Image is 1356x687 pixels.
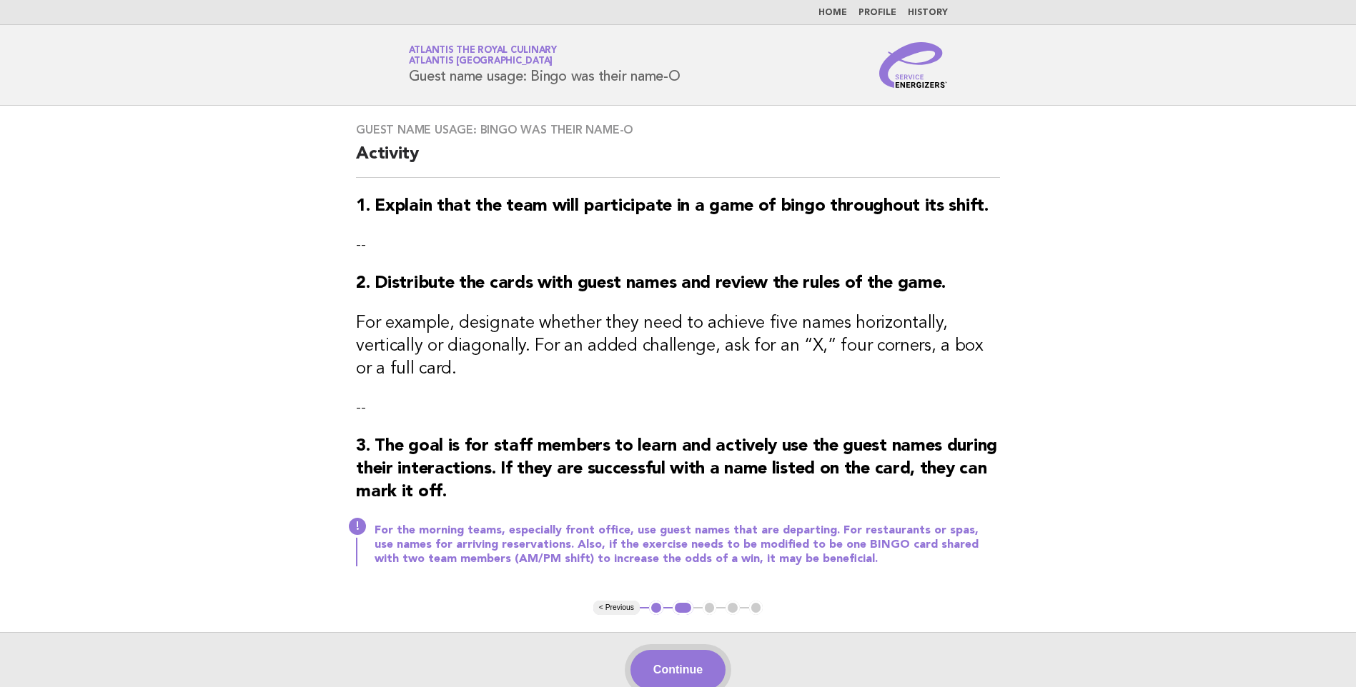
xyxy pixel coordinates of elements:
[356,312,1000,381] h3: For example, designate whether they need to achieve five names horizontally, vertically or diagon...
[409,46,681,84] h1: Guest name usage: Bingo was their name-O
[356,438,997,501] strong: 3. The goal is for staff members to learn and actively use the guest names during their interacti...
[356,143,1000,178] h2: Activity
[356,235,1000,255] p: --
[356,275,946,292] strong: 2. Distribute the cards with guest names and review the rules of the game.
[356,198,988,215] strong: 1. Explain that the team will participate in a game of bingo throughout its shift.
[375,523,1000,566] p: For the morning teams, especially front office, use guest names that are departing. For restauran...
[409,57,553,66] span: Atlantis [GEOGRAPHIC_DATA]
[818,9,847,17] a: Home
[593,601,640,615] button: < Previous
[649,601,663,615] button: 1
[356,398,1000,418] p: --
[908,9,948,17] a: History
[673,601,693,615] button: 2
[356,123,1000,137] h3: Guest name usage: Bingo was their name-O
[879,42,948,88] img: Service Energizers
[858,9,896,17] a: Profile
[409,46,557,66] a: Atlantis the Royal CulinaryAtlantis [GEOGRAPHIC_DATA]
